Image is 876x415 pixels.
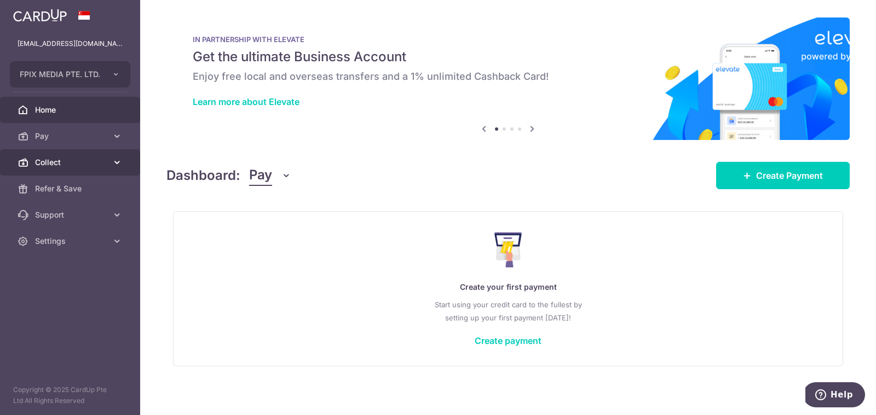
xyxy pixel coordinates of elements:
[18,38,123,49] p: [EMAIL_ADDRESS][DOMAIN_NAME]
[193,70,823,83] h6: Enjoy free local and overseas transfers and a 1% unlimited Cashback Card!
[35,157,107,168] span: Collect
[35,183,107,194] span: Refer & Save
[249,165,291,186] button: Pay
[35,131,107,142] span: Pay
[35,209,107,220] span: Support
[195,280,821,294] p: Create your first payment
[249,165,272,186] span: Pay
[475,335,541,346] a: Create payment
[10,61,130,87] button: FPIX MEDIA PTE. LTD.
[13,9,67,22] img: CardUp
[35,104,107,115] span: Home
[166,17,850,140] img: Renovation banner
[805,382,865,410] iframe: Opens a widget where you can find more information
[716,162,850,189] a: Create Payment
[193,96,299,107] a: Learn more about Elevate
[193,35,823,44] p: IN PARTNERSHIP WITH ELEVATE
[756,169,823,182] span: Create Payment
[166,166,240,185] h4: Dashboard:
[35,236,107,247] span: Settings
[494,232,522,267] img: Make Payment
[195,298,821,324] p: Start using your credit card to the fullest by setting up your first payment [DATE]!
[193,48,823,66] h5: Get the ultimate Business Account
[20,69,101,80] span: FPIX MEDIA PTE. LTD.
